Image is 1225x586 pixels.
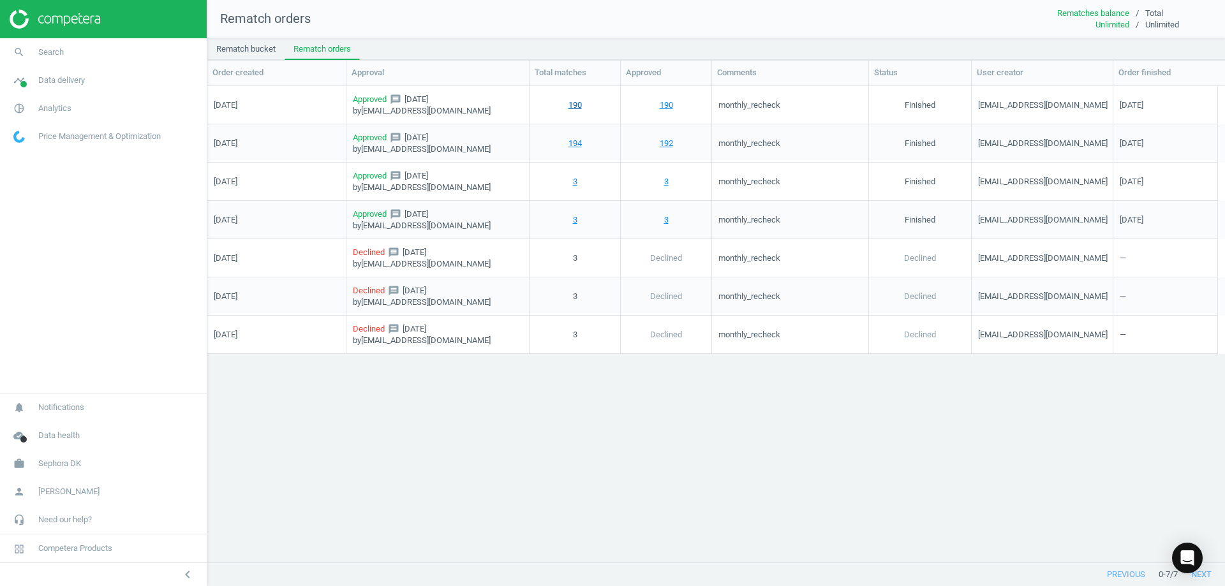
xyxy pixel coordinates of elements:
[977,67,1108,78] div: User creator
[353,181,491,193] div: by [EMAIL_ADDRESS][DOMAIN_NAME]
[285,38,360,60] a: Rematch orders
[38,402,84,413] span: Notifications
[207,86,1225,562] div: grid
[978,99,1108,110] div: [EMAIL_ADDRESS][DOMAIN_NAME]
[38,486,100,497] span: [PERSON_NAME]
[214,214,237,225] div: [DATE]
[353,284,491,296] div: [DATE]
[1159,569,1170,580] span: 0 - 7
[353,208,491,219] div: [DATE]
[214,137,237,149] div: [DATE]
[573,290,577,302] span: 3
[352,67,524,78] div: Approval
[1120,137,1143,149] div: [DATE]
[717,67,863,78] div: Comments
[718,214,780,225] div: monthly_recheck
[7,451,31,476] i: work
[353,246,491,258] div: [DATE]
[627,279,705,314] div: Declined
[875,317,965,352] div: Declined
[38,131,161,142] span: Price Management & Optimization
[1170,569,1178,580] span: / 7
[1118,67,1213,78] div: Order finished
[38,430,80,441] span: Data health
[718,99,780,110] div: monthly_recheck
[353,323,491,334] div: [DATE]
[390,131,401,143] i: message
[978,175,1108,187] div: [EMAIL_ADDRESS][DOMAIN_NAME]
[718,137,780,149] div: monthly_recheck
[353,132,387,143] span: Approved
[627,317,705,352] div: Declined
[1129,8,1145,19] div: /
[1172,543,1203,573] div: Open Intercom Messenger
[7,395,31,420] i: notifications
[660,137,673,149] a: 192
[1120,317,1211,352] div: —
[7,423,31,448] i: cloud_done
[875,202,965,237] div: Finished
[38,47,64,58] span: Search
[214,290,237,302] div: [DATE]
[978,290,1108,302] div: [EMAIL_ADDRESS][DOMAIN_NAME]
[718,328,780,340] div: monthly_recheck
[214,252,237,263] div: [DATE]
[978,214,1108,225] div: [EMAIL_ADDRESS][DOMAIN_NAME]
[353,170,491,181] div: [DATE]
[875,164,965,199] div: Finished
[1120,240,1211,275] div: —
[353,247,385,258] span: Declined
[13,131,25,143] img: wGWNvw8QSZomAAAAABJRU5ErkJggg==
[1034,8,1129,19] div: Rematches balance
[38,458,81,469] span: Sephora DK
[573,214,577,225] a: 3
[1120,99,1143,110] div: [DATE]
[38,543,112,554] span: Competera Products
[353,285,385,297] span: Declined
[172,566,204,583] button: chevron_left
[7,68,31,92] i: timeline
[718,290,780,302] div: monthly_recheck
[353,105,491,116] div: by [EMAIL_ADDRESS][DOMAIN_NAME]
[207,38,285,60] a: Rematch bucket
[1120,214,1143,225] div: [DATE]
[7,480,31,504] i: person
[353,209,387,220] span: Approved
[220,11,311,26] span: Rematch orders
[978,137,1108,149] div: [EMAIL_ADDRESS][DOMAIN_NAME]
[627,240,705,275] div: Declined
[664,214,669,225] a: 3
[353,258,491,269] div: by [EMAIL_ADDRESS][DOMAIN_NAME]
[1120,175,1143,187] div: [DATE]
[7,40,31,64] i: search
[38,103,71,114] span: Analytics
[353,296,491,307] div: by [EMAIL_ADDRESS][DOMAIN_NAME]
[1129,19,1145,31] div: /
[388,284,399,296] i: message
[353,334,491,346] div: by [EMAIL_ADDRESS][DOMAIN_NAME]
[568,137,582,149] a: 194
[874,67,966,78] div: Status
[353,94,387,105] span: Approved
[568,99,582,110] a: 190
[38,514,92,525] span: Need our help?
[875,279,965,314] div: Declined
[353,93,491,105] div: [DATE]
[875,240,965,275] div: Declined
[875,87,965,122] div: Finished
[353,170,387,182] span: Approved
[978,328,1108,340] div: [EMAIL_ADDRESS][DOMAIN_NAME]
[353,131,491,143] div: [DATE]
[212,67,341,78] div: Order created
[1145,19,1225,31] div: Unlimited
[573,252,577,263] span: 3
[664,175,669,187] a: 3
[390,170,401,181] i: message
[38,75,85,86] span: Data delivery
[390,208,401,219] i: message
[660,99,673,110] a: 190
[10,10,100,29] img: ajHJNr6hYgQAAAAASUVORK5CYII=
[180,567,195,582] i: chevron_left
[214,328,237,340] div: [DATE]
[1034,19,1129,31] div: Unlimited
